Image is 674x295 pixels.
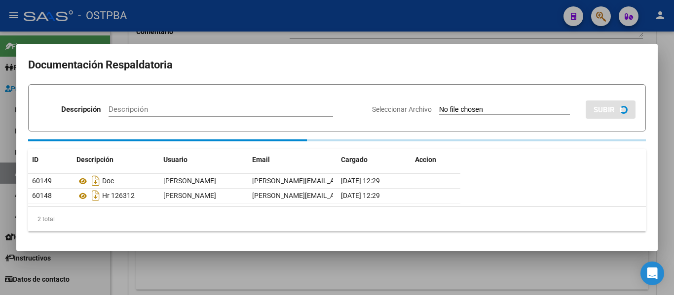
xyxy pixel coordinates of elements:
[252,156,270,164] span: Email
[341,177,380,185] span: [DATE] 12:29
[73,149,159,170] datatable-header-cell: Descripción
[372,105,432,113] span: Seleccionar Archivo
[411,149,460,170] datatable-header-cell: Accion
[32,177,52,185] span: 60149
[640,262,664,285] div: Open Intercom Messenger
[252,192,467,199] span: [PERSON_NAME][EMAIL_ADDRESS][PERSON_NAME][DOMAIN_NAME]
[163,156,187,164] span: Usuario
[28,56,646,74] h2: Documentación Respaldatoria
[163,192,216,199] span: [PERSON_NAME]
[159,149,248,170] datatable-header-cell: Usuario
[337,149,411,170] datatable-header-cell: Cargado
[341,156,368,164] span: Cargado
[76,173,155,189] div: Doc
[415,156,436,164] span: Accion
[341,192,380,199] span: [DATE] 12:29
[32,192,52,199] span: 60148
[252,177,467,185] span: [PERSON_NAME][EMAIL_ADDRESS][PERSON_NAME][DOMAIN_NAME]
[586,100,636,119] button: SUBIR
[163,177,216,185] span: [PERSON_NAME]
[89,173,102,189] i: Descargar documento
[76,156,113,164] span: Descripción
[32,156,38,164] span: ID
[28,149,73,170] datatable-header-cell: ID
[28,207,646,231] div: 2 total
[594,105,615,114] span: SUBIR
[76,188,155,203] div: Hr 126312
[248,149,337,170] datatable-header-cell: Email
[89,188,102,203] i: Descargar documento
[61,104,101,115] p: Descripción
